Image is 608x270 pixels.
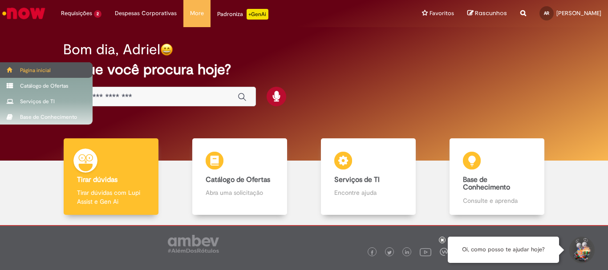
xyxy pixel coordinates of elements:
[463,175,510,192] b: Base de Conhecimento
[463,196,531,205] p: Consulte e aprenda
[63,62,545,77] h2: O que você procura hoje?
[556,9,601,17] span: [PERSON_NAME]
[115,9,177,18] span: Despesas Corporativas
[334,175,380,184] b: Serviços de TI
[304,138,433,215] a: Serviços de TI Encontre ajuda
[47,138,175,215] a: Tirar dúvidas Tirar dúvidas com Lupi Assist e Gen Ai
[168,235,219,253] img: logo_footer_ambev_rotulo_gray.png
[448,237,559,263] div: Oi, como posso te ajudar hoje?
[206,188,273,197] p: Abra uma solicitação
[247,9,268,20] p: +GenAi
[1,4,47,22] img: ServiceNow
[370,250,374,255] img: logo_footer_facebook.png
[440,248,448,256] img: logo_footer_workplace.png
[61,9,92,18] span: Requisições
[175,138,304,215] a: Catálogo de Ofertas Abra uma solicitação
[475,9,507,17] span: Rascunhos
[433,138,561,215] a: Base de Conhecimento Consulte e aprenda
[568,237,595,263] button: Iniciar Conversa de Suporte
[63,42,160,57] h2: Bom dia, Adriel
[420,246,431,258] img: logo_footer_youtube.png
[430,9,454,18] span: Favoritos
[160,43,173,56] img: happy-face.png
[206,175,270,184] b: Catálogo de Ofertas
[190,9,204,18] span: More
[217,9,268,20] div: Padroniza
[387,250,392,255] img: logo_footer_twitter.png
[467,9,507,18] a: Rascunhos
[77,175,118,184] b: Tirar dúvidas
[405,250,409,255] img: logo_footer_linkedin.png
[94,10,101,18] span: 2
[544,10,549,16] span: AR
[334,188,402,197] p: Encontre ajuda
[77,188,145,206] p: Tirar dúvidas com Lupi Assist e Gen Ai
